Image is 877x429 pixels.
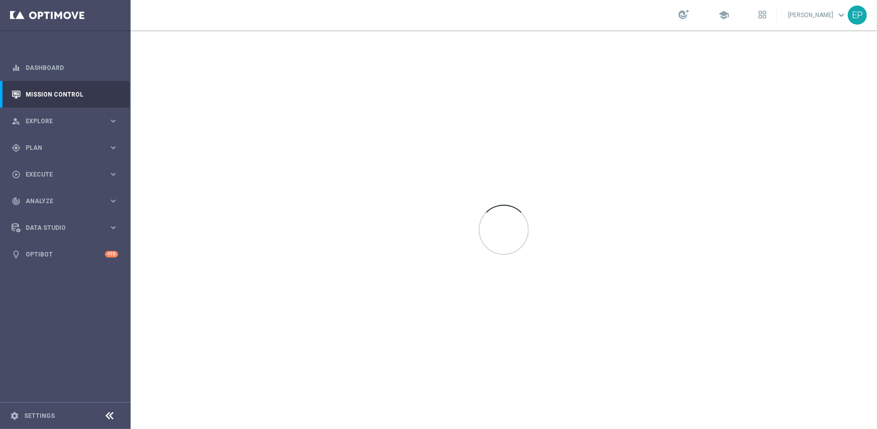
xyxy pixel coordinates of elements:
div: Dashboard [12,54,118,81]
span: school [718,10,729,21]
i: keyboard_arrow_right [108,143,118,152]
div: EP [848,6,867,25]
a: Settings [24,413,55,419]
i: keyboard_arrow_right [108,196,118,206]
button: equalizer Dashboard [11,64,119,72]
div: Explore [12,117,108,126]
i: keyboard_arrow_right [108,116,118,126]
i: keyboard_arrow_right [108,223,118,232]
span: Analyze [26,198,108,204]
button: play_circle_outline Execute keyboard_arrow_right [11,170,119,179]
button: track_changes Analyze keyboard_arrow_right [11,197,119,205]
i: lightbulb [12,250,21,259]
button: Data Studio keyboard_arrow_right [11,224,119,232]
i: keyboard_arrow_right [108,169,118,179]
div: Execute [12,170,108,179]
button: lightbulb Optibot +10 [11,250,119,259]
i: play_circle_outline [12,170,21,179]
button: gps_fixed Plan keyboard_arrow_right [11,144,119,152]
span: Explore [26,118,108,124]
span: Plan [26,145,108,151]
span: Data Studio [26,225,108,231]
a: Mission Control [26,81,118,108]
i: gps_fixed [12,143,21,152]
span: Execute [26,171,108,178]
button: Mission Control [11,91,119,99]
a: Optibot [26,241,105,268]
i: person_search [12,117,21,126]
i: equalizer [12,63,21,72]
div: Plan [12,143,108,152]
div: Mission Control [12,81,118,108]
button: person_search Explore keyboard_arrow_right [11,117,119,125]
div: Data Studio [12,223,108,232]
div: +10 [105,251,118,258]
i: track_changes [12,197,21,206]
span: keyboard_arrow_down [836,10,847,21]
div: Optibot [12,241,118,268]
a: Dashboard [26,54,118,81]
a: [PERSON_NAME]keyboard_arrow_down [787,8,848,23]
i: settings [10,411,19,420]
div: Analyze [12,197,108,206]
